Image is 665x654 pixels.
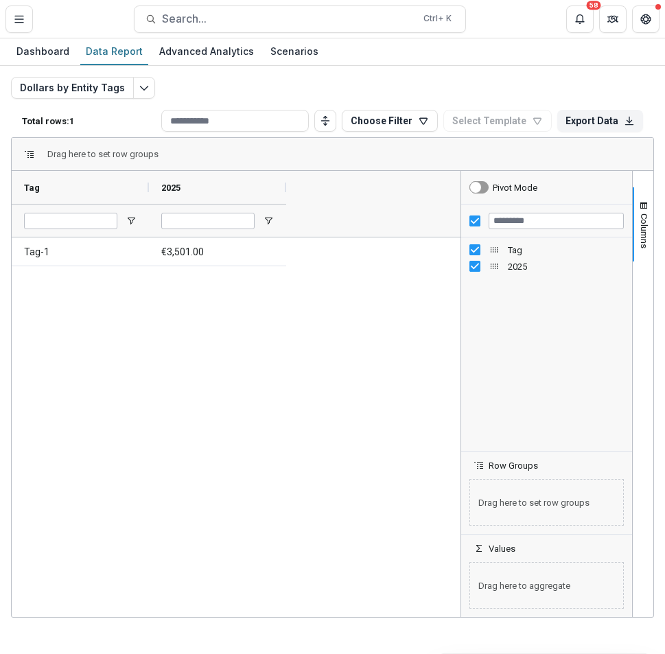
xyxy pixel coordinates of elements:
[469,479,624,526] span: Drag here to set row groups
[80,38,148,65] a: Data Report
[557,110,643,132] button: Export Data
[489,544,515,554] span: Values
[24,213,117,229] input: Tag Filter Input
[161,183,180,193] span: 2025
[421,11,454,26] div: Ctrl + K
[265,41,324,61] div: Scenarios
[587,1,601,10] div: 58
[161,213,255,229] input: 2025 Filter Input
[508,261,624,272] span: 2025
[154,41,259,61] div: Advanced Analytics
[461,471,632,534] div: Row Groups
[443,110,552,132] button: Select Template
[5,5,33,33] button: Toggle Menu
[461,258,632,275] div: 2025 Column
[133,77,155,99] button: Edit selected report
[632,5,660,33] button: Get Help
[22,116,156,126] p: Total rows: 1
[154,38,259,65] a: Advanced Analytics
[461,242,632,258] div: Tag Column
[24,183,40,193] span: Tag
[314,110,336,132] button: Toggle auto height
[599,5,627,33] button: Partners
[489,460,538,471] span: Row Groups
[80,41,148,61] div: Data Report
[639,213,649,248] span: Columns
[265,38,324,65] a: Scenarios
[134,5,466,33] button: Search...
[11,41,75,61] div: Dashboard
[11,77,134,99] button: Dollars by Entity Tags
[263,215,274,226] button: Open Filter Menu
[461,242,632,275] div: Column List 2 Columns
[469,562,624,609] span: Drag here to aggregate
[566,5,594,33] button: Notifications
[493,183,537,193] div: Pivot Mode
[508,245,624,255] span: Tag
[11,38,75,65] a: Dashboard
[126,215,137,226] button: Open Filter Menu
[489,213,624,229] input: Filter Columns Input
[47,149,159,159] span: Drag here to set row groups
[162,12,415,25] span: Search...
[24,238,137,266] span: Tag-1
[342,110,438,132] button: Choose Filter
[461,554,632,617] div: Values
[47,149,159,159] div: Row Groups
[161,238,274,266] span: €3,501.00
